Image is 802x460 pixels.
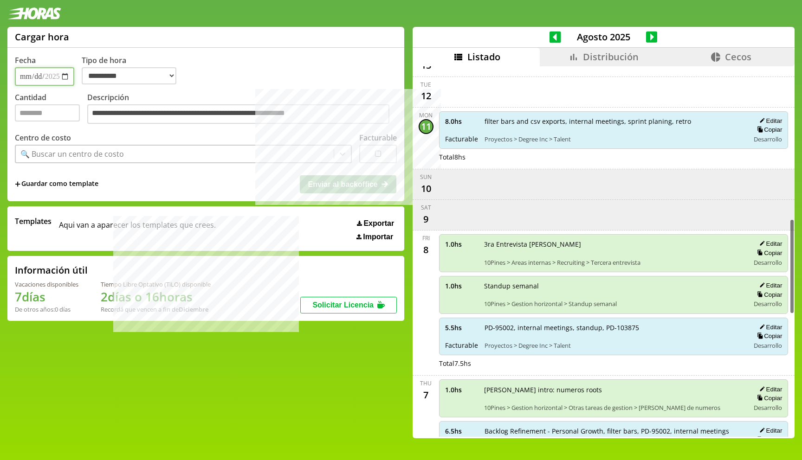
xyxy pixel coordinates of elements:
div: 12 [419,89,433,103]
div: Recordá que vencen a fin de [101,305,211,313]
span: +Guardar como template [15,179,98,189]
div: 11 [419,119,433,134]
button: Copiar [754,249,782,257]
h1: 7 días [15,288,78,305]
h1: Cargar hora [15,31,69,43]
span: Proyectos > Degree Inc > Talent [485,341,744,350]
div: Thu [420,379,432,387]
h1: 2 días o 16 horas [101,288,211,305]
button: Copiar [754,126,782,134]
button: Editar [757,240,782,248]
div: Total 8 hs [439,153,789,161]
div: Sat [421,204,431,211]
div: 9 [419,211,433,226]
span: [PERSON_NAME] intro: numeros roots [484,385,744,394]
button: Editar [757,323,782,331]
div: Fri [422,234,430,242]
span: Desarrollo [754,135,782,143]
div: Vacaciones disponibles [15,280,78,288]
button: Editar [757,385,782,393]
div: 7 [419,387,433,402]
button: Editar [757,117,782,125]
span: Cecos [725,51,751,63]
span: Facturable [445,341,478,350]
span: Exportar [363,219,394,228]
span: Standup semanal [484,281,744,290]
span: Aqui van a aparecer los templates que crees. [59,216,216,241]
button: Copiar [754,436,782,444]
span: Desarrollo [754,403,782,412]
div: Tiempo Libre Optativo (TiLO) disponible [101,280,211,288]
button: Exportar [354,219,397,228]
span: filter bars and csv exports, internal meetings, sprint planing, retro [485,117,744,126]
img: logotipo [7,7,61,19]
button: Editar [757,427,782,434]
span: + [15,179,20,189]
div: Sun [420,173,432,181]
span: 1.0 hs [445,240,478,249]
label: Descripción [87,92,397,126]
label: Centro de costo [15,133,71,143]
span: Templates [15,216,52,226]
span: Importar [363,233,393,241]
button: Solicitar Licencia [300,297,397,313]
span: Proyectos > Degree Inc > Talent [485,135,744,143]
span: Desarrollo [754,341,782,350]
div: 🔍 Buscar un centro de costo [20,149,124,159]
span: PD-95002, internal meetings, standup, PD-103875 [485,323,744,332]
div: 8 [419,242,433,257]
div: Total 7.5 hs [439,359,789,368]
div: De otros años: 0 días [15,305,78,313]
span: 1.0 hs [445,385,478,394]
span: 6.5 hs [445,427,478,435]
label: Cantidad [15,92,87,126]
span: Desarrollo [754,300,782,308]
span: 10Pines > Areas internas > Recruiting > Tercera entrevista [484,258,744,267]
span: 3ra Entrevista [PERSON_NAME] [484,240,744,249]
select: Tipo de hora [82,67,176,84]
b: Diciembre [179,305,208,313]
span: Listado [467,51,500,63]
span: Distribución [583,51,639,63]
h2: Información útil [15,264,88,276]
label: Tipo de hora [82,55,184,86]
input: Cantidad [15,104,80,121]
div: Tue [420,81,431,89]
div: scrollable content [413,66,795,437]
button: Copiar [754,394,782,402]
textarea: Descripción [87,104,389,124]
span: 10Pines > Gestion horizontal > Standup semanal [484,300,744,308]
button: Copiar [754,291,782,299]
button: Copiar [754,332,782,340]
span: 5.5 hs [445,323,478,332]
div: 10 [419,181,433,196]
label: Fecha [15,55,36,65]
label: Facturable [359,133,397,143]
span: Solicitar Licencia [312,301,374,309]
span: Backlog Refinement - Personal Growth, filter bars, PD-95002, internal meetings [485,427,744,435]
span: Desarrollo [754,258,782,267]
span: 8.0 hs [445,117,478,126]
span: 1.0 hs [445,281,478,290]
span: Facturable [445,134,478,143]
span: 10Pines > Gestion horizontal > Otras tareas de gestion > [PERSON_NAME] de numeros [484,403,744,412]
button: Editar [757,281,782,289]
div: Mon [419,111,433,119]
span: Agosto 2025 [561,31,646,43]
